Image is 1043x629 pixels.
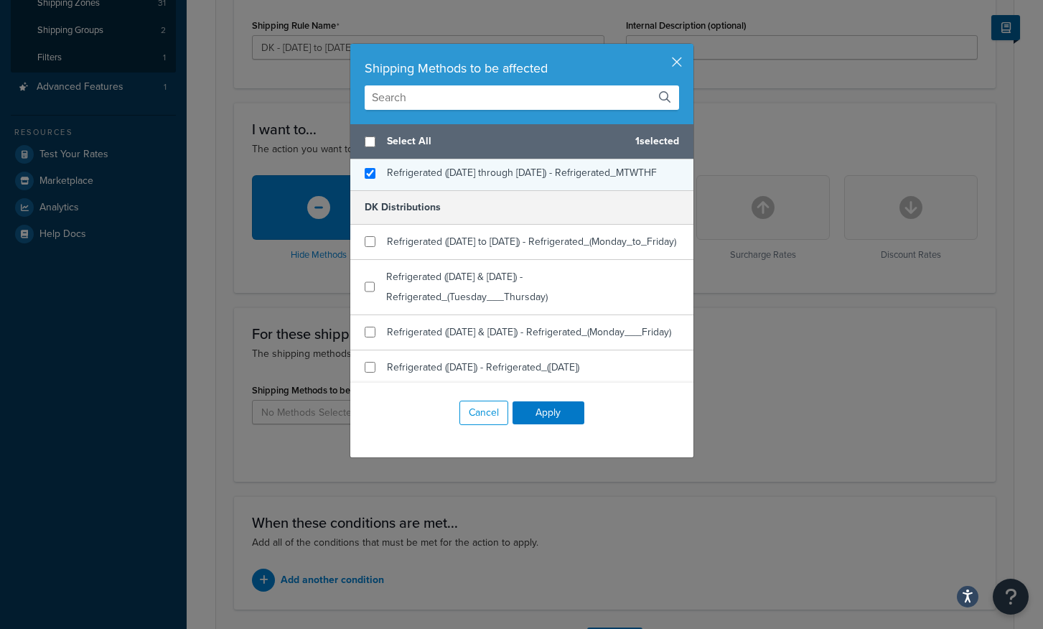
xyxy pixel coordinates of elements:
span: Refrigerated ([DATE] through [DATE]) - Refrigerated_MTWTHF [387,165,657,180]
span: Refrigerated ([DATE] & [DATE]) - Refrigerated_(Monday___Friday) [387,325,671,340]
input: Search [365,85,679,110]
button: Apply [513,401,584,424]
span: Refrigerated ([DATE]) - Refrigerated_([DATE]) [387,360,579,375]
div: Shipping Methods to be affected [365,58,679,78]
span: Refrigerated ([DATE] to [DATE]) - Refrigerated_(Monday_to_Friday) [387,234,676,249]
div: 1 selected [350,124,693,159]
button: Cancel [459,401,508,425]
span: Refrigerated ([DATE] & [DATE]) - Refrigerated_(Tuesday___Thursday) [386,269,548,304]
h5: DK Distributions [350,190,693,224]
span: Select All [387,131,624,152]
